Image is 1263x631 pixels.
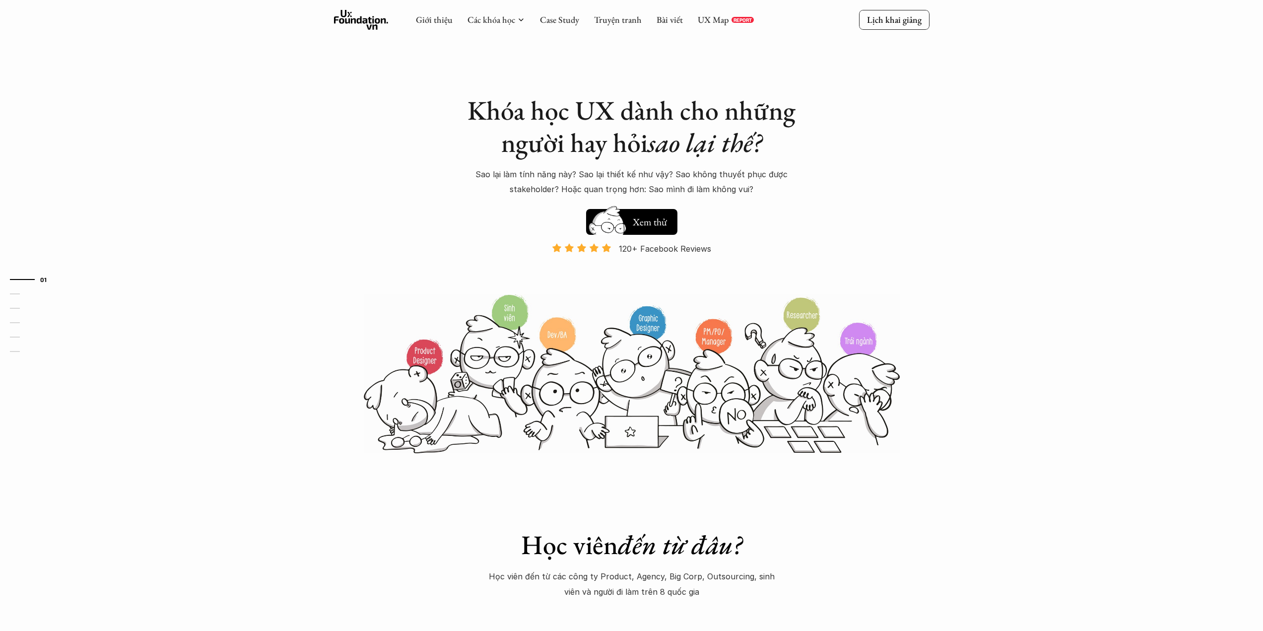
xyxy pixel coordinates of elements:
[594,14,642,25] a: Truyện tranh
[586,204,677,235] a: Xem thử
[733,17,752,23] p: REPORT
[543,243,720,293] a: 120+ Facebook Reviews
[458,529,805,561] h1: Học viên
[10,274,57,285] a: 01
[458,167,805,197] p: Sao lại làm tính năng này? Sao lại thiết kế như vậy? Sao không thuyết phục được stakeholder? Hoặc...
[657,14,683,25] a: Bài viết
[540,14,579,25] a: Case Study
[467,14,515,25] a: Các khóa học
[619,241,711,256] p: 120+ Facebook Reviews
[40,276,47,283] strong: 01
[633,215,667,229] h5: Xem thử
[648,125,762,160] em: sao lại thế?
[483,569,781,599] p: Học viên đến từ các công ty Product, Agency, Big Corp, Outsourcing, sinh viên và người đi làm trê...
[416,14,453,25] a: Giới thiệu
[698,14,729,25] a: UX Map
[867,14,922,25] p: Lịch khai giảng
[731,17,754,23] a: REPORT
[859,10,930,29] a: Lịch khai giảng
[618,527,742,562] em: đến từ đâu?
[458,94,805,159] h1: Khóa học UX dành cho những người hay hỏi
